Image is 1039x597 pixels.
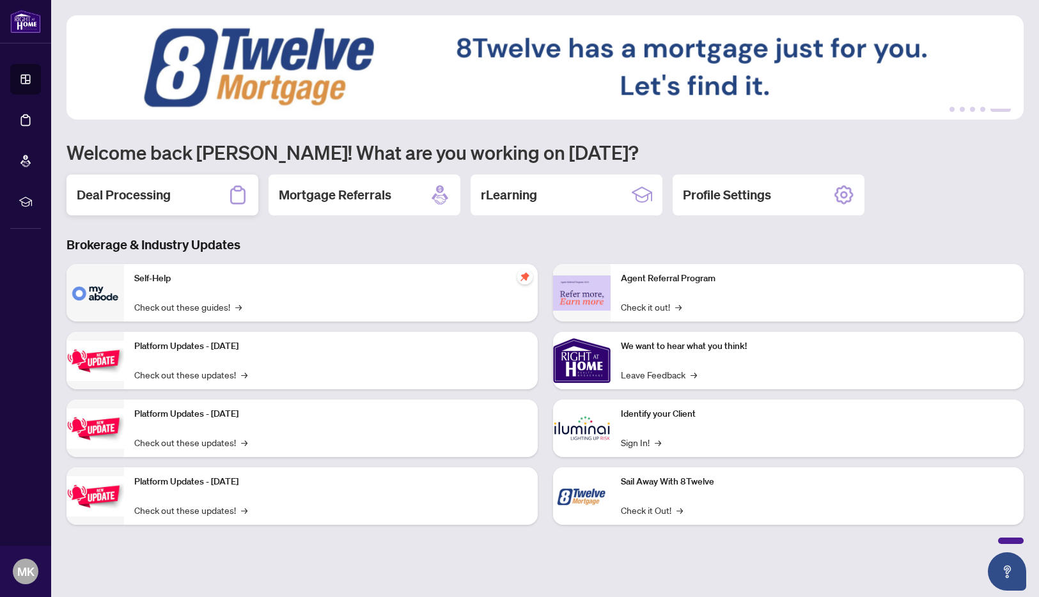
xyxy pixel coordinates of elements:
button: 5 [990,107,1011,112]
span: MK [17,562,35,580]
p: Agent Referral Program [621,272,1014,286]
button: 3 [970,107,975,112]
img: Self-Help [66,264,124,322]
button: 2 [960,107,965,112]
img: We want to hear what you think! [553,332,611,389]
a: Check out these updates!→ [134,503,247,517]
a: Check out these updates!→ [134,435,247,449]
img: Platform Updates - July 8, 2025 [66,408,124,449]
span: pushpin [517,269,533,284]
img: logo [10,10,41,33]
a: Check it Out!→ [621,503,683,517]
a: Leave Feedback→ [621,368,697,382]
p: Platform Updates - [DATE] [134,407,527,421]
img: Slide 4 [66,15,1024,120]
p: We want to hear what you think! [621,339,1014,353]
button: 4 [980,107,985,112]
span: → [241,368,247,382]
span: → [675,300,682,314]
h2: Profile Settings [683,186,771,204]
a: Check out these updates!→ [134,368,247,382]
h3: Brokerage & Industry Updates [66,236,1024,254]
img: Platform Updates - July 21, 2025 [66,341,124,381]
span: → [235,300,242,314]
a: Check out these guides!→ [134,300,242,314]
img: Platform Updates - June 23, 2025 [66,476,124,516]
button: 1 [949,107,955,112]
p: Sail Away With 8Twelve [621,475,1014,489]
img: Sail Away With 8Twelve [553,467,611,525]
h1: Welcome back [PERSON_NAME]! What are you working on [DATE]? [66,140,1024,164]
a: Check it out!→ [621,300,682,314]
p: Platform Updates - [DATE] [134,475,527,489]
img: Identify your Client [553,399,611,457]
p: Self-Help [134,272,527,286]
h2: Mortgage Referrals [279,186,391,204]
a: Sign In!→ [621,435,661,449]
img: Agent Referral Program [553,275,611,311]
h2: Deal Processing [77,186,171,204]
p: Identify your Client [621,407,1014,421]
span: → [676,503,683,517]
p: Platform Updates - [DATE] [134,339,527,353]
span: → [241,503,247,517]
h2: rLearning [481,186,537,204]
span: → [655,435,661,449]
span: → [691,368,697,382]
button: Open asap [988,552,1026,591]
span: → [241,435,247,449]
